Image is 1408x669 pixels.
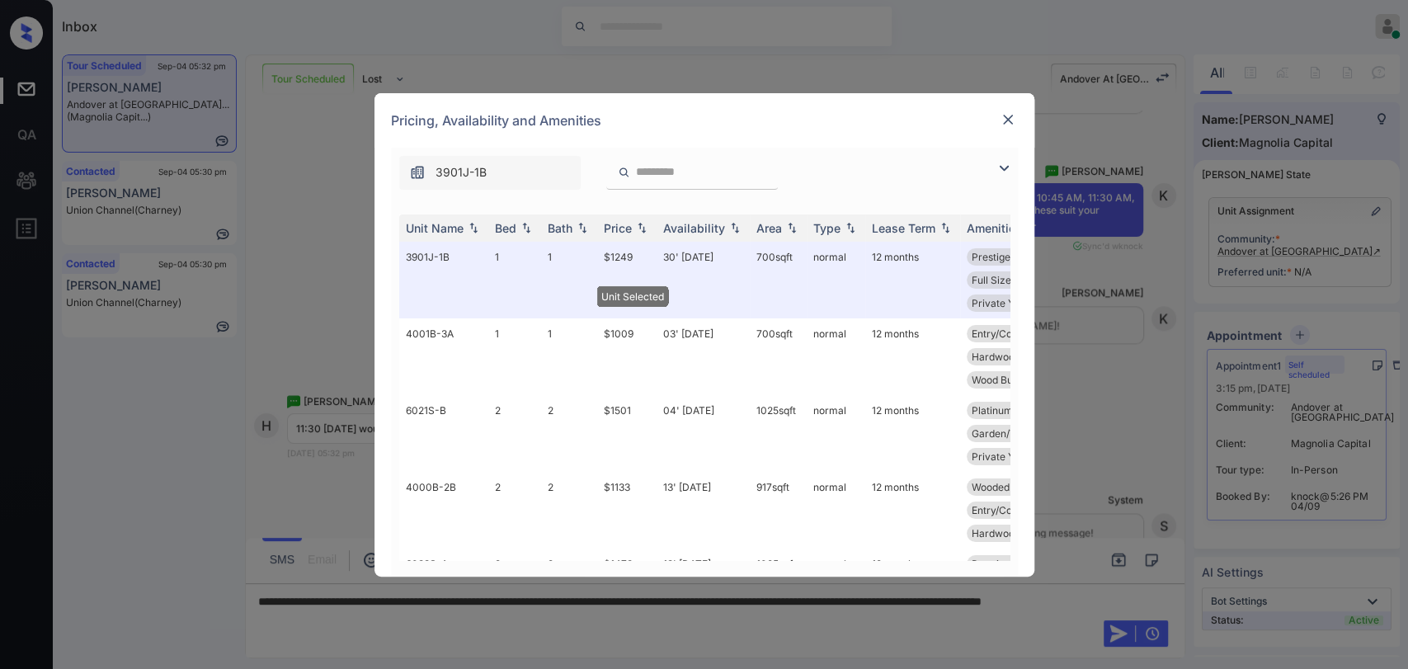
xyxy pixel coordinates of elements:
td: 1 [541,242,597,318]
td: 2 [488,395,541,472]
span: Entry/Coat Clos... [972,327,1052,340]
td: 1025 sqft [750,395,807,472]
td: 13' [DATE] [657,549,750,625]
span: Private Yard Tu... [972,297,1051,309]
td: 1 [541,318,597,395]
td: $1009 [597,318,657,395]
td: $1473 [597,549,657,625]
img: sorting [465,222,482,233]
td: $1501 [597,395,657,472]
img: icon-zuma [618,165,630,180]
td: 30' [DATE] [657,242,750,318]
span: Wooded View [972,481,1035,493]
td: 2 [541,472,597,549]
td: 12 months [865,549,960,625]
img: sorting [633,222,650,233]
span: 3901J-1B [436,163,487,181]
img: sorting [574,222,591,233]
td: normal [807,395,865,472]
span: Platinum - 2 Be... [972,404,1051,417]
td: 6033S-A [399,549,488,625]
img: sorting [937,222,954,233]
div: Bath [548,221,572,235]
div: Unit Name [406,221,464,235]
td: 1025 sqft [750,549,807,625]
td: normal [807,242,865,318]
div: Bed [495,221,516,235]
span: Garden/Terrace ... [972,427,1057,440]
td: 12 months [865,318,960,395]
td: 12 months [865,472,960,549]
span: Hardwood Plank ... [972,527,1059,539]
div: Area [756,221,782,235]
span: Entry/Coat Clos... [972,504,1052,516]
img: close [1000,111,1016,128]
td: 2 [488,549,541,625]
div: Availability [663,221,725,235]
td: 3901J-1B [399,242,488,318]
td: 12 months [865,242,960,318]
div: Amenities [967,221,1022,235]
img: sorting [727,222,743,233]
td: 04' [DATE] [657,395,750,472]
td: 03' [DATE] [657,318,750,395]
td: 700 sqft [750,318,807,395]
div: Price [604,221,632,235]
td: 2 [488,472,541,549]
td: 1 [488,318,541,395]
td: 700 sqft [750,242,807,318]
td: 1 [488,242,541,318]
td: 13' [DATE] [657,472,750,549]
span: Prestige - 1 Be... [972,251,1047,263]
td: 6021S-B [399,395,488,472]
span: Hardwood Plank ... [972,351,1059,363]
td: 917 sqft [750,472,807,549]
span: Private Yard Gr... [972,450,1050,463]
td: 4000B-2B [399,472,488,549]
td: 2 [541,395,597,472]
img: sorting [842,222,859,233]
td: normal [807,549,865,625]
div: Pricing, Availability and Amenities [374,93,1034,148]
img: icon-zuma [409,164,426,181]
span: Wood Burning Fi... [972,374,1055,386]
td: normal [807,318,865,395]
div: Type [813,221,841,235]
td: normal [807,472,865,549]
div: Lease Term [872,221,935,235]
td: 12 months [865,395,960,472]
span: Full Size Wash/... [972,274,1050,286]
img: sorting [518,222,534,233]
td: $1133 [597,472,657,549]
td: 2 [541,549,597,625]
span: Prestige - 2 Be... [972,558,1048,570]
td: $1249 [597,242,657,318]
img: sorting [784,222,800,233]
td: 4001B-3A [399,318,488,395]
img: icon-zuma [994,158,1014,178]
